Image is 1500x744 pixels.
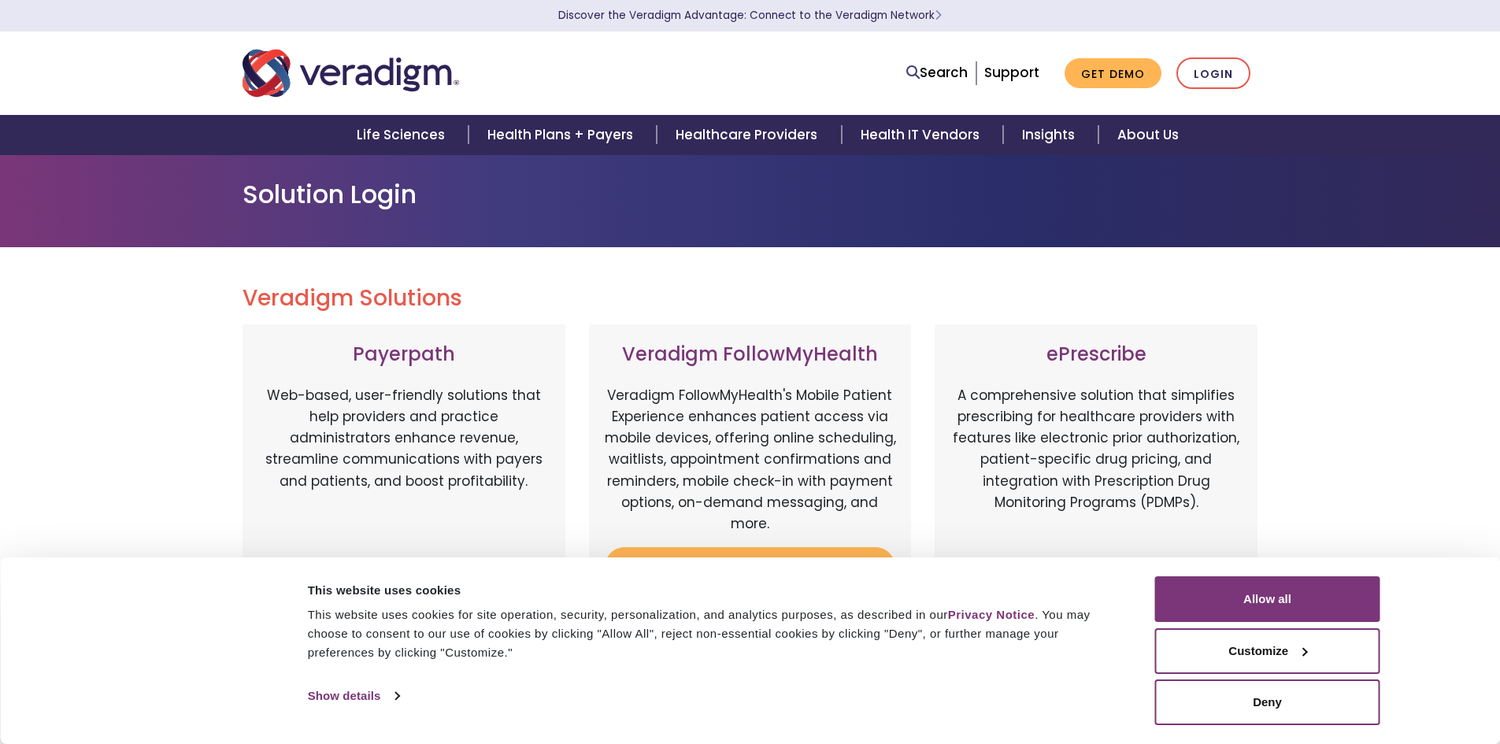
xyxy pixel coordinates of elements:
button: Customize [1155,628,1380,674]
a: Get Demo [1065,58,1161,89]
h1: Solution Login [243,180,1258,209]
a: About Us [1098,115,1198,155]
button: Allow all [1155,576,1380,622]
div: This website uses cookies [308,581,1120,600]
span: Learn More [935,8,942,23]
a: Login to Veradigm FollowMyHealth [605,547,896,598]
p: Veradigm FollowMyHealth's Mobile Patient Experience enhances patient access via mobile devices, o... [605,385,896,535]
a: Healthcare Providers [657,115,841,155]
img: Veradigm logo [243,47,459,99]
a: Insights [1003,115,1098,155]
a: Privacy Notice [948,608,1035,621]
p: Web-based, user-friendly solutions that help providers and practice administrators enhance revenu... [258,385,550,550]
h2: Veradigm Solutions [243,285,1258,312]
a: Discover the Veradigm Advantage: Connect to the Veradigm NetworkLearn More [558,8,942,23]
h3: Payerpath [258,343,550,366]
a: Health IT Vendors [842,115,1003,155]
button: Deny [1155,679,1380,725]
a: Login [1176,57,1250,90]
div: This website uses cookies for site operation, security, personalization, and analytics purposes, ... [308,605,1120,662]
a: Support [984,63,1039,82]
a: Health Plans + Payers [469,115,657,155]
h3: ePrescribe [950,343,1242,366]
a: Life Sciences [338,115,469,155]
p: A comprehensive solution that simplifies prescribing for healthcare providers with features like ... [950,385,1242,550]
a: Search [906,62,968,83]
h3: Veradigm FollowMyHealth [605,343,896,366]
a: Show details [308,684,399,708]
